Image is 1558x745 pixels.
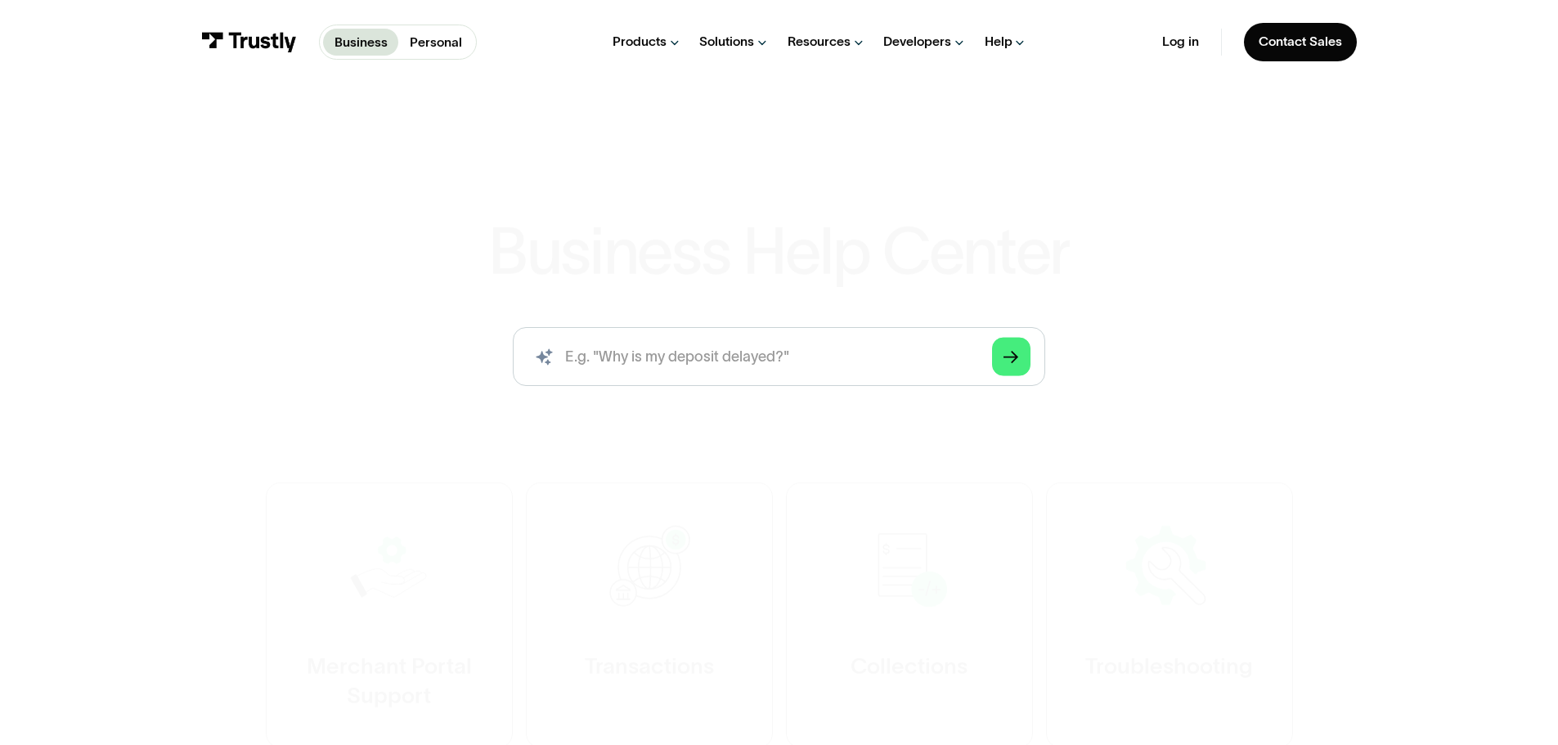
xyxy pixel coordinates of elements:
div: Troubleshooting [1085,652,1253,681]
a: Log in [1162,34,1199,50]
div: Collections [851,652,968,681]
input: search [513,327,1044,386]
h1: Business Help Center [488,220,1070,284]
p: Business [334,33,388,52]
div: Solutions [699,34,754,50]
a: Personal [398,29,473,56]
div: Merchant Portal Support [303,652,475,711]
a: Contact Sales [1244,23,1357,61]
a: Business [323,29,398,56]
div: Developers [883,34,951,50]
img: Trustly Logo [201,32,297,52]
div: Resources [788,34,851,50]
div: Products [613,34,667,50]
div: Transactions [585,652,714,681]
div: Help [985,34,1012,50]
div: Contact Sales [1259,34,1342,50]
p: Personal [410,33,462,52]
